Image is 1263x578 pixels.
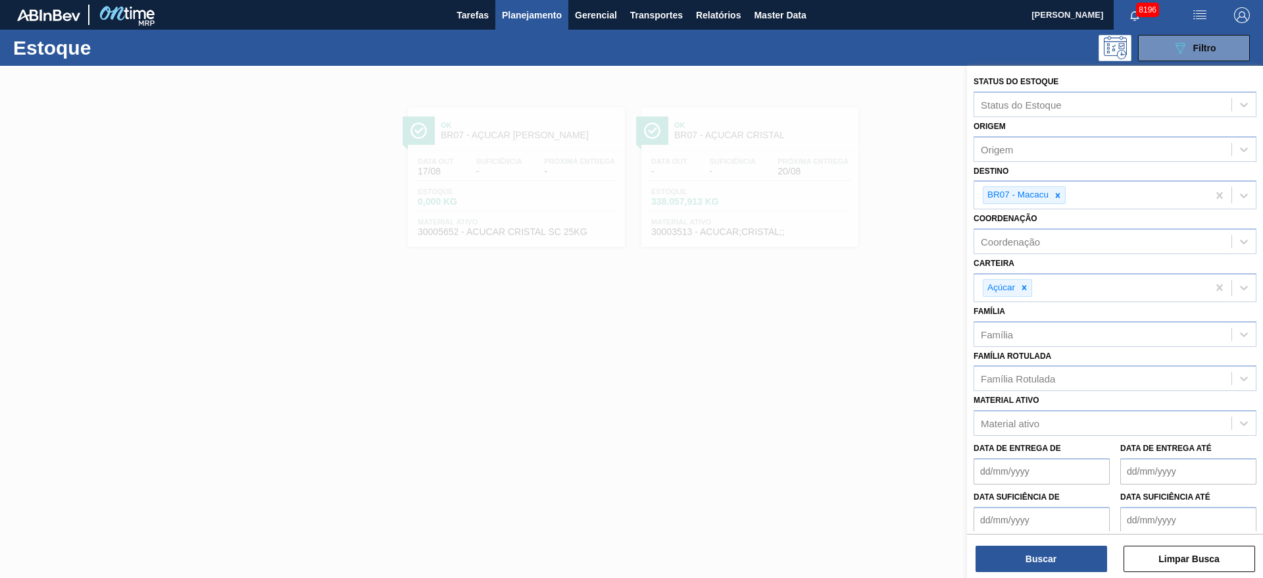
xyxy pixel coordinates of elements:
span: Master Data [754,7,806,23]
input: dd/mm/yyyy [974,458,1110,485]
div: Origem [981,144,1013,155]
span: Filtro [1193,43,1216,53]
label: Status do Estoque [974,77,1058,86]
label: Data de Entrega até [1120,444,1212,453]
img: Logout [1234,7,1250,23]
div: Pogramando: nenhum usuário selecionado [1099,35,1131,61]
div: Status do Estoque [981,99,1062,110]
label: Família Rotulada [974,352,1051,361]
h1: Estoque [13,40,210,55]
label: Data suficiência até [1120,492,1210,502]
div: BR07 - Macacu [983,187,1051,203]
div: Família [981,328,1013,340]
input: dd/mm/yyyy [1120,458,1256,485]
input: dd/mm/yyyy [974,507,1110,533]
label: Coordenação [974,214,1037,223]
button: Filtro [1138,35,1250,61]
label: Data de Entrega de [974,444,1061,453]
label: Data suficiência de [974,492,1060,502]
label: Destino [974,167,1008,176]
input: dd/mm/yyyy [1120,507,1256,533]
img: TNhmsLtSVTkK8tSr43FrP2fwEKptu5GPRR3wAAAABJRU5ErkJggg== [17,9,80,21]
div: Coordenação [981,236,1040,248]
span: Tarefas [457,7,489,23]
span: Gerencial [575,7,617,23]
div: Açúcar [983,280,1017,296]
label: Material ativo [974,396,1039,405]
button: Notificações [1114,6,1156,24]
span: Transportes [630,7,683,23]
img: userActions [1192,7,1208,23]
label: Origem [974,122,1006,131]
label: Família [974,307,1005,316]
span: 8196 [1136,3,1159,17]
span: Planejamento [502,7,562,23]
div: Material ativo [981,418,1039,429]
label: Carteira [974,259,1014,268]
div: Família Rotulada [981,373,1055,384]
span: Relatórios [696,7,741,23]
